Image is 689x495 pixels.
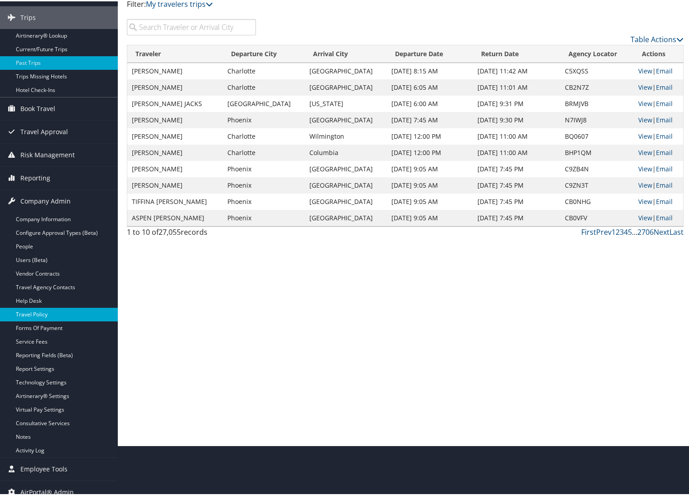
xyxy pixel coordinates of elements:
td: [PERSON_NAME] JACKS [127,94,223,111]
th: Traveler: activate to sort column ascending [127,44,223,62]
td: C5XQSS [560,62,634,78]
td: [PERSON_NAME] [127,111,223,127]
td: [DATE] 7:45 PM [472,209,560,225]
a: Prev [596,226,612,236]
a: View [638,131,652,139]
span: Company Admin [20,189,71,211]
span: Employee Tools [20,456,67,479]
td: | [634,111,683,127]
td: [GEOGRAPHIC_DATA] [305,209,387,225]
a: 2706 [637,226,654,236]
td: [DATE] 12:00 PM [387,127,472,143]
td: [GEOGRAPHIC_DATA] [223,94,305,111]
a: Email [656,65,673,74]
td: [GEOGRAPHIC_DATA] [305,160,387,176]
a: First [581,226,596,236]
td: [PERSON_NAME] [127,127,223,143]
td: [GEOGRAPHIC_DATA] [305,176,387,192]
td: | [634,192,683,209]
a: 3 [620,226,624,236]
td: [GEOGRAPHIC_DATA] [305,78,387,94]
td: C9ZN3T [560,176,634,192]
td: Charlotte [223,143,305,160]
a: Table Actions [631,33,684,43]
td: [DATE] 6:05 AM [387,78,472,94]
td: [DATE] 7:45 AM [387,111,472,127]
td: | [634,160,683,176]
td: [DATE] 8:15 AM [387,62,472,78]
td: | [634,176,683,192]
td: [DATE] 9:31 PM [472,94,560,111]
td: [US_STATE] [305,94,387,111]
td: | [634,62,683,78]
td: | [634,78,683,94]
a: View [638,82,652,90]
th: Agency Locator: activate to sort column ascending [560,44,634,62]
td: Charlotte [223,127,305,143]
td: [DATE] 9:05 AM [387,176,472,192]
td: [DATE] 9:05 AM [387,192,472,209]
td: Phoenix [223,111,305,127]
td: BQ0607 [560,127,634,143]
td: Phoenix [223,192,305,209]
a: Email [656,180,673,188]
a: 4 [624,226,628,236]
a: View [638,196,652,204]
span: Risk Management [20,142,75,165]
td: BHP1QM [560,143,634,160]
td: C9ZB4N [560,160,634,176]
th: Departure Date: activate to sort column ascending [387,44,472,62]
td: Columbia [305,143,387,160]
a: Email [656,82,673,90]
a: View [638,114,652,123]
a: Email [656,114,673,123]
a: Email [656,163,673,172]
th: Departure City: activate to sort column ascending [223,44,305,62]
td: [DATE] 7:45 PM [472,192,560,209]
td: ASPEN [PERSON_NAME] [127,209,223,225]
td: [DATE] 11:00 AM [472,143,560,160]
a: View [638,65,652,74]
td: CB0VFV [560,209,634,225]
a: View [638,98,652,107]
a: View [638,147,652,155]
td: N7IWJ8 [560,111,634,127]
a: Email [656,98,673,107]
a: View [638,163,652,172]
span: Travel Approval [20,119,68,142]
span: Reporting [20,165,50,188]
a: Email [656,212,673,221]
td: [DATE] 9:05 AM [387,160,472,176]
td: Wilmington [305,127,387,143]
th: Arrival City: activate to sort column ascending [305,44,387,62]
span: 27,055 [159,226,181,236]
a: 2 [616,226,620,236]
td: [DATE] 11:42 AM [472,62,560,78]
td: Phoenix [223,160,305,176]
td: [DATE] 6:00 AM [387,94,472,111]
a: View [638,212,652,221]
td: [PERSON_NAME] [127,143,223,160]
a: Email [656,196,673,204]
a: 1 [612,226,616,236]
td: [DATE] 11:00 AM [472,127,560,143]
td: CB2N7Z [560,78,634,94]
td: Phoenix [223,176,305,192]
a: Last [670,226,684,236]
td: [DATE] 9:30 PM [472,111,560,127]
td: [PERSON_NAME] [127,78,223,94]
td: | [634,94,683,111]
td: [PERSON_NAME] [127,176,223,192]
td: [PERSON_NAME] [127,160,223,176]
td: [PERSON_NAME] [127,62,223,78]
td: | [634,127,683,143]
td: [DATE] 7:45 PM [472,160,560,176]
td: TIFFINA [PERSON_NAME] [127,192,223,209]
td: [GEOGRAPHIC_DATA] [305,111,387,127]
td: Charlotte [223,78,305,94]
td: [DATE] 12:00 PM [387,143,472,160]
th: Actions [634,44,683,62]
span: … [632,226,637,236]
td: | [634,209,683,225]
td: [GEOGRAPHIC_DATA] [305,192,387,209]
